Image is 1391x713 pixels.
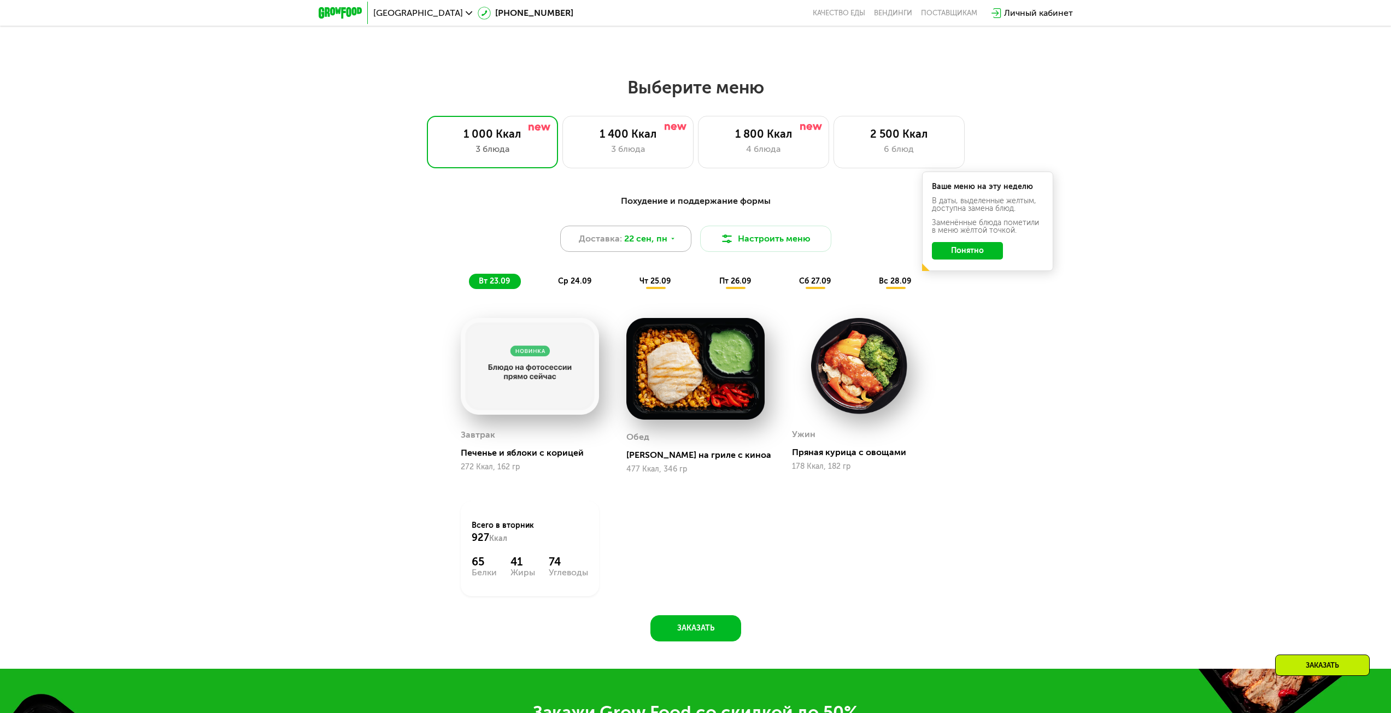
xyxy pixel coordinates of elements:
[478,7,573,20] a: [PHONE_NUMBER]
[650,615,741,641] button: Заказать
[932,197,1043,213] div: В даты, выделенные желтым, доступна замена блюд.
[372,195,1019,208] div: Похудение и поддержание формы
[932,219,1043,234] div: Заменённые блюда пометили в меню жёлтой точкой.
[479,276,510,286] span: вт 23.09
[799,276,831,286] span: сб 27.09
[549,555,588,568] div: 74
[489,534,507,543] span: Ккал
[626,465,765,474] div: 477 Ккал, 346 гр
[510,568,535,577] div: Жиры
[639,276,671,286] span: чт 25.09
[709,127,818,140] div: 1 800 Ккал
[461,427,495,443] div: Завтрак
[626,429,649,445] div: Обед
[579,232,622,245] span: Доставка:
[845,127,953,140] div: 2 500 Ккал
[1004,7,1073,20] div: Личный кабинет
[874,9,912,17] a: Вендинги
[461,447,608,458] div: Печенье и яблоки с корицей
[438,143,547,156] div: 3 блюда
[845,143,953,156] div: 6 блюд
[624,232,667,245] span: 22 сен, пн
[813,9,865,17] a: Качество еды
[932,183,1043,191] div: Ваше меню на эту неделю
[879,276,911,286] span: вс 28.09
[461,463,599,472] div: 272 Ккал, 162 гр
[574,143,682,156] div: 3 блюда
[549,568,588,577] div: Углеводы
[438,127,547,140] div: 1 000 Ккал
[472,568,497,577] div: Белки
[792,447,939,458] div: Пряная курица с овощами
[35,76,1356,98] h2: Выберите меню
[921,9,977,17] div: поставщикам
[472,520,588,544] div: Всего в вторник
[709,143,818,156] div: 4 блюда
[472,555,497,568] div: 65
[510,555,535,568] div: 41
[700,226,831,252] button: Настроить меню
[719,276,751,286] span: пт 26.09
[472,532,489,544] span: 927
[1275,655,1370,676] div: Заказать
[574,127,682,140] div: 1 400 Ккал
[792,426,815,443] div: Ужин
[792,462,930,471] div: 178 Ккал, 182 гр
[373,9,463,17] span: [GEOGRAPHIC_DATA]
[932,242,1003,260] button: Понятно
[558,276,591,286] span: ср 24.09
[626,450,773,461] div: [PERSON_NAME] на гриле с киноа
